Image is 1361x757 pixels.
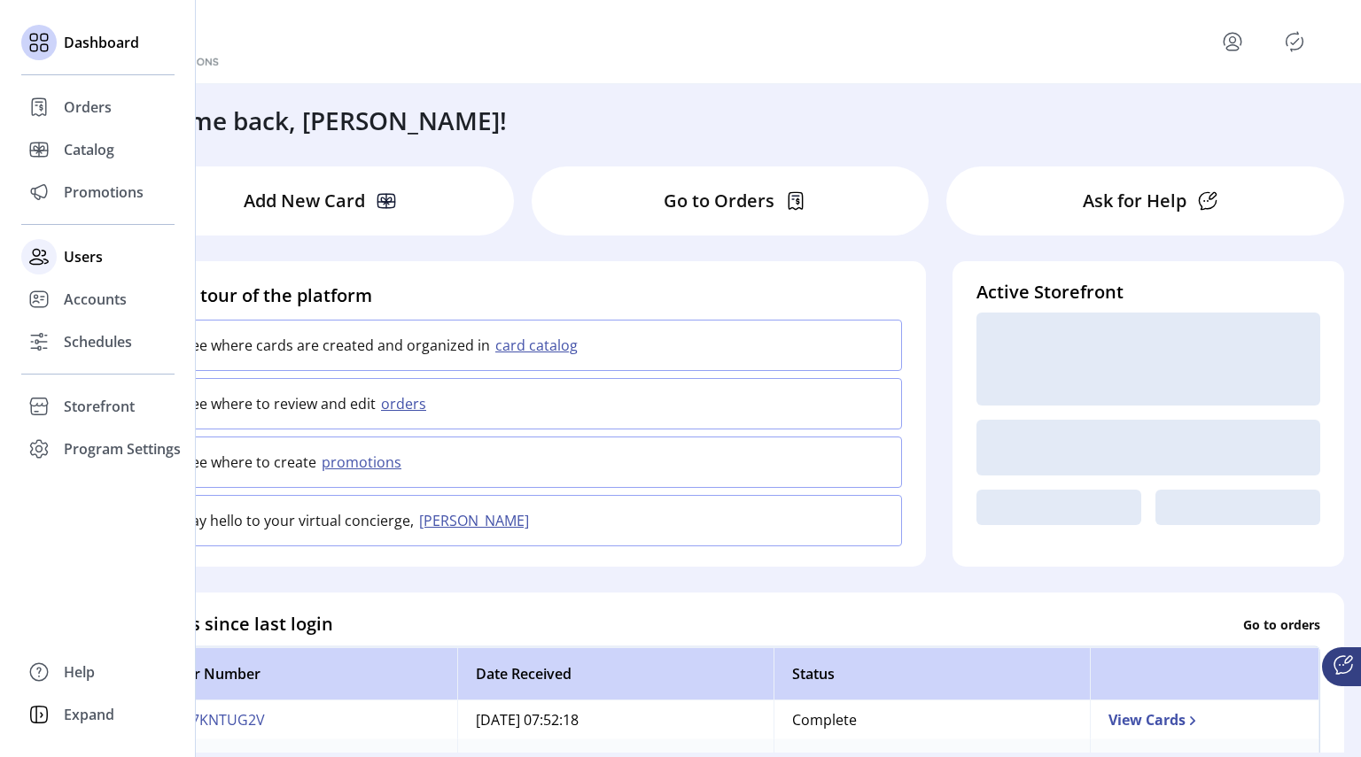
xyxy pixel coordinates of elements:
[664,188,774,214] p: Go to Orders
[183,510,414,531] p: Say hello to your virtual concierge,
[141,647,457,700] th: Order Number
[1243,614,1320,633] p: Go to orders
[414,510,540,531] button: [PERSON_NAME]
[64,97,112,118] span: Orders
[64,661,95,683] span: Help
[244,188,365,214] p: Add New Card
[1090,700,1319,739] td: View Cards
[64,704,114,725] span: Expand
[141,700,457,739] td: 90357KNTUG2V
[64,331,132,352] span: Schedules
[183,452,316,473] p: See where to create
[376,393,437,414] button: orders
[316,452,412,473] button: promotions
[457,647,774,700] th: Date Received
[64,289,127,310] span: Accounts
[490,335,588,356] button: card catalog
[1218,27,1247,56] button: menu
[1280,27,1309,56] button: Publisher Panel
[976,279,1320,305] h4: Active Storefront
[774,700,1090,739] td: Complete
[457,700,774,739] td: [DATE] 07:52:18
[64,438,181,460] span: Program Settings
[140,611,333,637] h4: Orders since last login
[183,335,490,356] p: See where cards are created and organized in
[117,102,507,139] h3: Welcome back, [PERSON_NAME]!
[64,246,103,267] span: Users
[64,396,135,417] span: Storefront
[1083,188,1186,214] p: Ask for Help
[774,647,1090,700] th: Status
[140,282,902,309] h4: Take a tour of the platform
[64,32,139,53] span: Dashboard
[64,182,144,203] span: Promotions
[64,139,114,160] span: Catalog
[183,393,376,414] p: See where to review and edit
